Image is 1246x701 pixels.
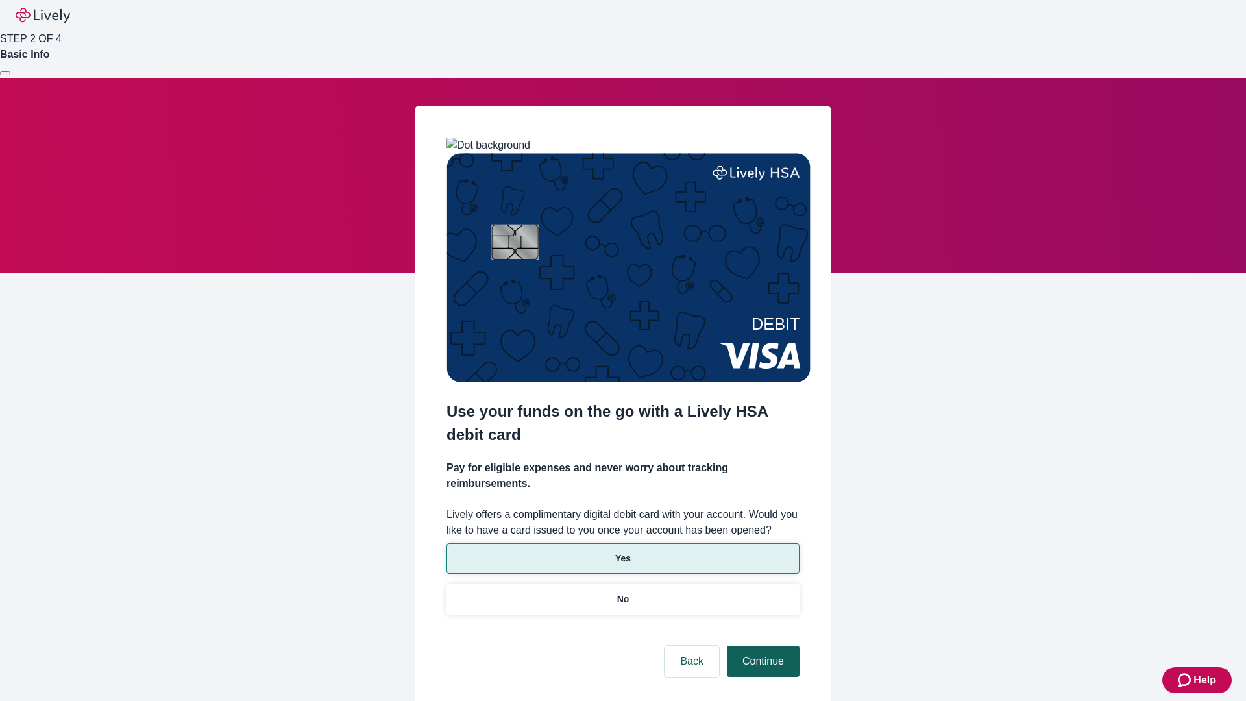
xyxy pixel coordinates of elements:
[1162,667,1232,693] button: Zendesk support iconHelp
[446,400,800,447] h2: Use your funds on the go with a Lively HSA debit card
[16,8,70,23] img: Lively
[1178,672,1193,688] svg: Zendesk support icon
[446,543,800,574] button: Yes
[446,584,800,615] button: No
[446,138,530,153] img: Dot background
[727,646,800,677] button: Continue
[615,552,631,565] p: Yes
[617,593,629,606] p: No
[446,460,800,491] h4: Pay for eligible expenses and never worry about tracking reimbursements.
[446,153,811,382] img: Debit card
[665,646,719,677] button: Back
[446,507,800,538] label: Lively offers a complimentary digital debit card with your account. Would you like to have a card...
[1193,672,1216,688] span: Help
